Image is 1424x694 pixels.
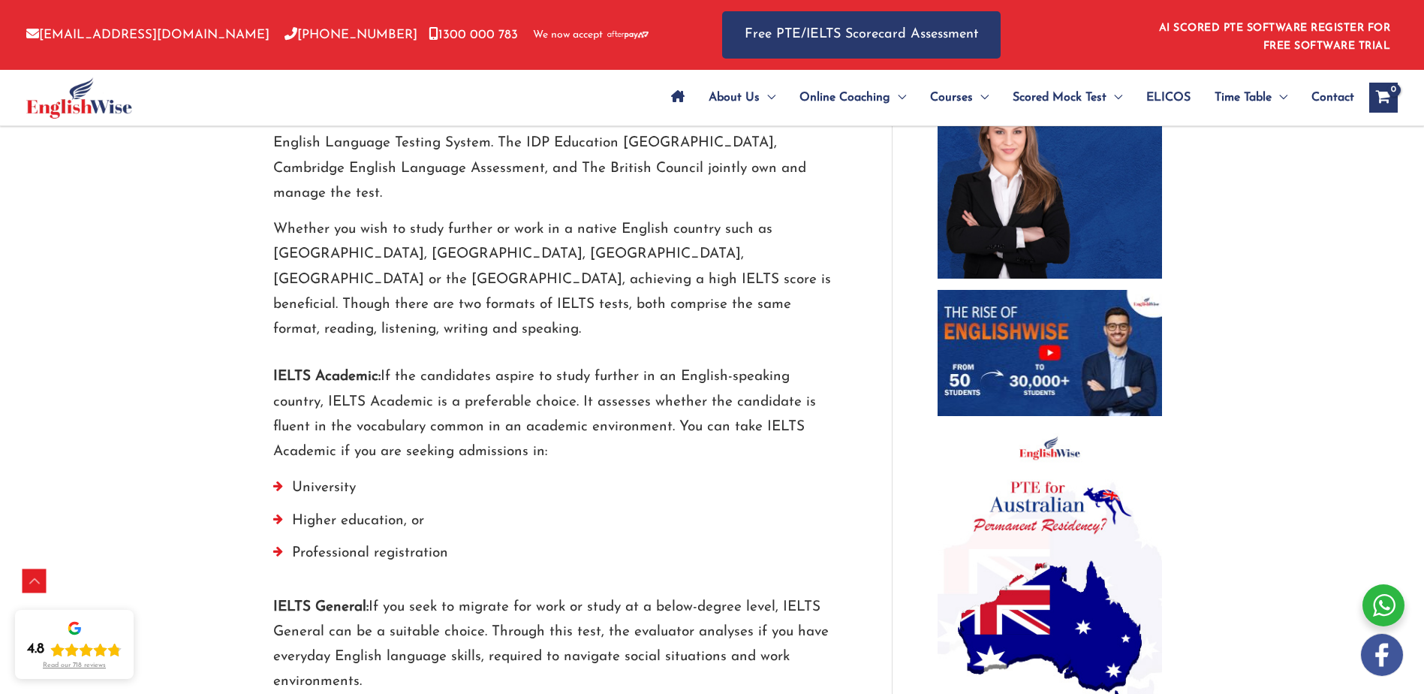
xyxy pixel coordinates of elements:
span: Time Table [1215,71,1272,124]
a: Scored Mock TestMenu Toggle [1001,71,1134,124]
span: Menu Toggle [1106,71,1122,124]
li: Professional registration [273,541,835,573]
a: CoursesMenu Toggle [918,71,1001,124]
a: AI SCORED PTE SOFTWARE REGISTER FOR FREE SOFTWARE TRIAL [1159,23,1391,52]
a: About UsMenu Toggle [697,71,787,124]
a: [EMAIL_ADDRESS][DOMAIN_NAME] [26,29,269,41]
aside: Header Widget 1 [1150,11,1398,59]
p: One of the most common language tests taken worldwide is IELTS or the International English Langu... [273,106,835,206]
li: University [273,475,835,508]
strong: IELTS Academic: [273,370,381,384]
span: Menu Toggle [890,71,906,124]
div: Rating: 4.8 out of 5 [27,641,122,659]
p: If the candidates aspire to study further in an English-speaking country, IELTS Academic is a pre... [273,364,835,464]
a: Time TableMenu Toggle [1203,71,1299,124]
nav: Site Navigation: Main Menu [659,71,1354,124]
span: Online Coaching [799,71,890,124]
img: white-facebook.png [1361,634,1403,676]
strong: IELTS General: [273,600,369,614]
span: Scored Mock Test [1013,71,1106,124]
a: Online CoachingMenu Toggle [787,71,918,124]
span: We now accept [533,28,603,43]
a: Free PTE/IELTS Scorecard Assessment [722,11,1001,59]
span: About Us [709,71,760,124]
p: Whether you wish to study further or work in a native English country such as [GEOGRAPHIC_DATA], ... [273,217,835,342]
li: Higher education, or [273,508,835,541]
span: Contact [1311,71,1354,124]
span: Menu Toggle [973,71,989,124]
span: Courses [930,71,973,124]
span: Menu Toggle [1272,71,1287,124]
a: Contact [1299,71,1354,124]
img: cropped-ew-logo [26,77,132,119]
div: 4.8 [27,641,44,659]
a: View Shopping Cart, empty [1369,83,1398,113]
span: ELICOS [1146,71,1191,124]
img: Afterpay-Logo [607,31,649,39]
a: [PHONE_NUMBER] [284,29,417,41]
a: ELICOS [1134,71,1203,124]
span: Menu Toggle [760,71,775,124]
div: Read our 718 reviews [43,662,106,670]
a: 1300 000 783 [429,29,518,41]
